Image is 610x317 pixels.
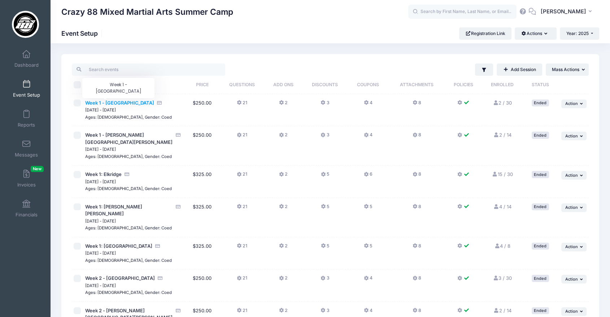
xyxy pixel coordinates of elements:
[175,308,181,313] i: Accepting Credit Card Payments
[157,276,163,281] i: Accepting Credit Card Payments
[561,171,587,180] button: Action
[85,171,122,177] span: Week 1: Elkridge
[412,132,421,142] button: 8
[185,94,219,127] td: $250.00
[357,82,379,87] span: Coupons
[364,203,372,214] button: 5
[85,100,154,106] span: Week 1 - [GEOGRAPHIC_DATA]
[363,132,372,142] button: 4
[546,63,589,76] button: Mass Actions
[552,67,579,72] span: Mass Actions
[279,203,288,214] button: 2
[321,203,329,214] button: 5
[565,309,578,314] span: Action
[85,258,172,263] small: Ages: [DEMOGRAPHIC_DATA], Gender: Coed
[561,100,587,108] button: Action
[85,132,173,145] span: Week 1 - [PERSON_NAME][GEOGRAPHIC_DATA][PERSON_NAME]
[412,100,421,110] button: 8
[459,27,511,40] a: Registration Link
[412,203,421,214] button: 8
[321,100,329,110] button: 3
[85,251,116,256] small: [DATE] - [DATE]
[363,100,372,110] button: 4
[363,171,372,181] button: 6
[364,243,372,253] button: 5
[237,275,247,285] button: 21
[566,31,589,36] span: Year: 2025
[494,243,510,249] a: 4 / 8
[237,243,247,253] button: 21
[312,82,338,87] span: Discounts
[85,115,172,120] small: Ages: [DEMOGRAPHIC_DATA], Gender: Coed
[493,275,512,281] a: 3 / 30
[321,171,329,181] button: 5
[13,92,40,98] span: Event Setup
[175,133,181,137] i: Accepting Credit Card Payments
[185,126,219,166] td: $250.00
[532,243,549,250] div: Ended
[454,82,473,87] span: Policies
[85,283,116,288] small: [DATE] - [DATE]
[497,63,542,76] a: Add Session
[523,76,558,94] th: Status
[541,8,586,16] span: [PERSON_NAME]
[14,62,39,68] span: Dashboard
[17,182,36,188] span: Invoices
[31,166,44,172] span: New
[185,198,219,237] td: $325.00
[156,101,162,105] i: Accepting Credit Card Payments
[85,107,116,113] small: [DATE] - [DATE]
[302,76,348,94] th: Discounts
[61,30,104,37] h1: Event Setup
[279,100,288,110] button: 2
[561,275,587,283] button: Action
[408,5,517,19] input: Search by First Name, Last Name, or Email...
[273,82,293,87] span: Add Ons
[532,171,549,178] div: Ended
[82,78,154,98] div: Week 1 - [GEOGRAPHIC_DATA]
[175,204,181,209] i: Accepting Credit Card Payments
[9,106,44,131] a: Reports
[532,307,549,314] div: Ended
[237,171,247,181] button: 21
[185,76,219,94] th: Price
[482,76,523,94] th: Enrolled
[12,11,39,38] img: Crazy 88 Mixed Martial Arts Summer Camp
[85,204,142,217] span: Week 1: [PERSON_NAME] [PERSON_NAME]
[445,76,482,94] th: Policies
[185,237,219,270] td: $325.00
[321,243,329,253] button: 5
[229,82,255,87] span: Questions
[16,212,38,218] span: Financials
[72,63,225,76] input: Search events
[9,136,44,161] a: Messages
[565,244,578,249] span: Action
[9,76,44,101] a: Event Setup
[565,133,578,138] span: Action
[9,46,44,71] a: Dashboard
[412,171,421,181] button: 8
[565,101,578,106] span: Action
[348,76,388,94] th: Coupons
[85,186,172,191] small: Ages: [DEMOGRAPHIC_DATA], Gender: Coed
[561,132,587,140] button: Action
[363,275,372,285] button: 4
[561,243,587,251] button: Action
[492,171,513,177] a: 15 / 30
[85,147,116,152] small: [DATE] - [DATE]
[219,76,265,94] th: Questions
[321,275,329,285] button: 3
[18,122,35,128] span: Reports
[185,269,219,302] td: $250.00
[85,219,116,224] small: [DATE] - [DATE]
[561,307,587,316] button: Action
[561,203,587,212] button: Action
[560,27,599,40] button: Year: 2025
[9,196,44,221] a: Financials
[536,4,599,20] button: [PERSON_NAME]
[565,277,578,282] span: Action
[124,172,130,177] i: Accepting Credit Card Payments
[85,290,172,295] small: Ages: [DEMOGRAPHIC_DATA], Gender: Coed
[493,132,511,138] a: 2 / 14
[412,275,421,285] button: 8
